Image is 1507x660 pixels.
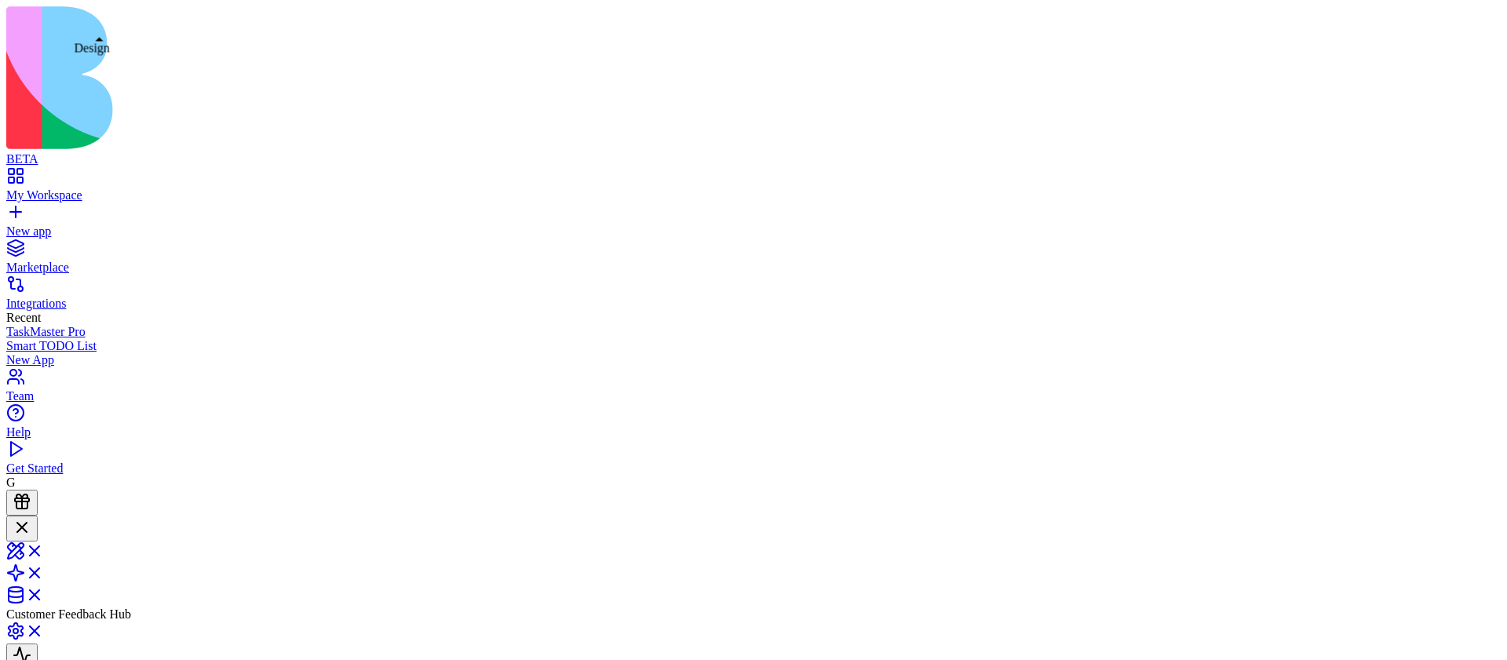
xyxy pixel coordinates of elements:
a: TaskMaster Pro [6,325,1501,339]
div: My Workspace [6,188,1501,202]
a: BETA [6,138,1501,166]
a: Smart TODO List [6,339,1501,353]
a: New app [6,210,1501,239]
span: Recent [6,311,41,324]
a: Team [6,375,1501,403]
div: New app [6,224,1501,239]
div: Marketplace [6,261,1501,275]
a: My Workspace [6,174,1501,202]
a: Help [6,411,1501,439]
div: Help [6,425,1501,439]
a: Marketplace [6,246,1501,275]
a: Get Started [6,447,1501,476]
span: Customer Feedback Hub [6,607,131,621]
div: Get Started [6,461,1501,476]
div: Design [75,42,110,56]
span: G [6,476,16,489]
div: Integrations [6,297,1501,311]
div: BETA [6,152,1501,166]
a: Integrations [6,283,1501,311]
a: New App [6,353,1501,367]
img: logo [6,6,637,149]
div: Team [6,389,1501,403]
